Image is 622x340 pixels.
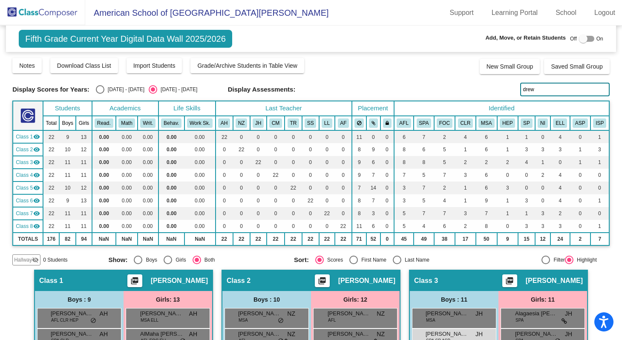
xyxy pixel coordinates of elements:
[233,130,250,143] td: 0
[380,116,394,130] th: Keep with teacher
[352,182,366,194] td: 7
[590,116,609,130] th: Individualized Support Plan (academic or behavior)
[16,184,33,192] span: Class 5
[476,156,497,169] td: 2
[92,182,116,194] td: 0.00
[455,169,475,182] td: 3
[236,118,248,128] button: NZ
[116,130,138,143] td: 0.00
[434,194,455,207] td: 4
[269,118,282,128] button: CM
[302,130,319,143] td: 0
[13,182,43,194] td: Troy Redd - No Class Name
[158,143,184,156] td: 0.00
[138,143,158,156] td: 0.00
[394,116,414,130] th: Arabic Foreign Language
[250,182,267,194] td: 0
[553,118,567,128] button: ELL
[535,169,550,182] td: 2
[570,130,590,143] td: 0
[550,116,570,130] th: English Language Learner
[590,194,609,207] td: 1
[550,130,570,143] td: 4
[138,156,158,169] td: 0.00
[43,182,59,194] td: 22
[184,156,216,169] td: 0.00
[394,194,414,207] td: 3
[414,194,434,207] td: 5
[285,116,302,130] th: Troy Redd
[92,169,116,182] td: 0.00
[535,182,550,194] td: 0
[184,130,216,143] td: 0.00
[434,143,455,156] td: 5
[138,130,158,143] td: 0.00
[319,156,335,169] td: 0
[33,197,40,204] mat-icon: visibility
[500,118,515,128] button: HEP
[366,130,380,143] td: 0
[233,116,250,130] th: Nick Zarter
[250,116,267,130] th: James Hammonds
[414,116,434,130] th: Spanish
[285,169,302,182] td: 0
[434,169,455,182] td: 7
[43,130,59,143] td: 22
[138,182,158,194] td: 0.00
[184,169,216,182] td: 0.00
[302,207,319,220] td: 0
[319,194,335,207] td: 0
[250,207,267,220] td: 0
[335,143,352,156] td: 0
[380,194,394,207] td: 0
[497,116,518,130] th: Parent requires High Energy
[366,169,380,182] td: 7
[138,207,158,220] td: 0.00
[267,130,285,143] td: 0
[455,207,475,220] td: 3
[397,118,411,128] button: AFL
[13,169,43,182] td: Chad Martin - No Class Name
[518,143,535,156] td: 3
[550,169,570,182] td: 4
[394,156,414,169] td: 8
[414,182,434,194] td: 7
[366,182,380,194] td: 14
[535,156,550,169] td: 1
[43,116,59,130] th: Total
[497,182,518,194] td: 3
[476,194,497,207] td: 9
[521,118,533,128] button: SP
[455,143,475,156] td: 1
[485,34,566,42] span: Add, Move, or Retain Students
[184,194,216,207] td: 0.00
[535,130,550,143] td: 0
[394,101,609,116] th: Identified
[590,182,609,194] td: 0
[352,130,366,143] td: 11
[352,116,366,130] th: Keep away students
[434,207,455,220] td: 7
[520,83,610,96] input: Search...
[570,182,590,194] td: 0
[233,143,250,156] td: 22
[187,118,213,128] button: Work Sk.
[233,156,250,169] td: 0
[366,143,380,156] td: 9
[127,58,182,73] button: Import Students
[197,62,297,69] span: Grade/Archive Students in Table View
[352,194,366,207] td: 8
[593,118,606,128] button: ISP
[133,62,176,69] span: Import Students
[319,182,335,194] td: 0
[322,118,332,128] button: LL
[458,118,473,128] button: CLR
[184,182,216,194] td: 0.00
[190,58,304,73] button: Grade/Archive Students in Table View
[59,143,76,156] td: 10
[59,156,76,169] td: 11
[16,197,33,205] span: Class 6
[158,207,184,220] td: 0.00
[455,194,475,207] td: 1
[92,101,158,116] th: Academics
